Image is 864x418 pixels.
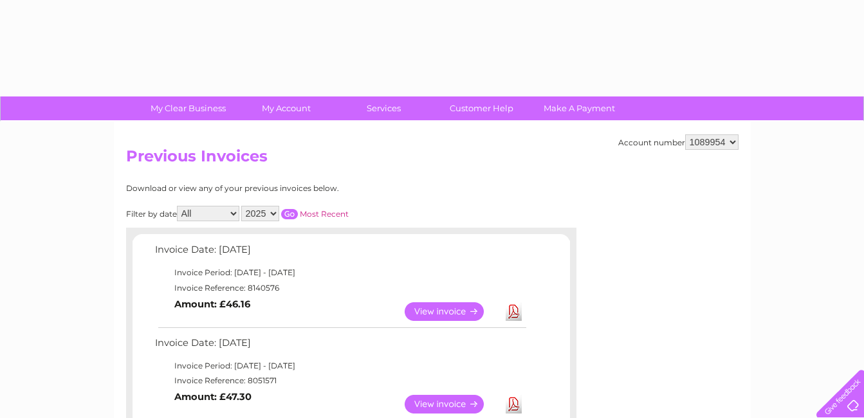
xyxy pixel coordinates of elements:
div: Filter by date [126,206,464,221]
div: Download or view any of your previous invoices below. [126,184,464,193]
td: Invoice Period: [DATE] - [DATE] [152,265,528,280]
a: View [405,302,499,321]
div: Account number [618,134,739,150]
a: Make A Payment [526,96,632,120]
a: View [405,395,499,413]
a: Download [506,395,522,413]
td: Invoice Reference: 8051571 [152,373,528,388]
a: Services [331,96,437,120]
a: Most Recent [300,209,349,219]
a: Download [506,302,522,321]
a: My Clear Business [135,96,241,120]
b: Amount: £47.30 [174,391,252,403]
a: My Account [233,96,339,120]
td: Invoice Date: [DATE] [152,241,528,265]
b: Amount: £46.16 [174,298,250,310]
td: Invoice Period: [DATE] - [DATE] [152,358,528,374]
h2: Previous Invoices [126,147,739,172]
td: Invoice Reference: 8140576 [152,280,528,296]
td: Invoice Date: [DATE] [152,334,528,358]
a: Customer Help [428,96,535,120]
